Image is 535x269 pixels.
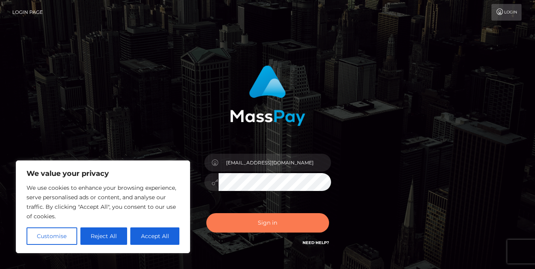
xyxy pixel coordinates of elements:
[27,183,179,221] p: We use cookies to enhance your browsing experience, serve personalised ads or content, and analys...
[219,154,331,172] input: Username...
[80,227,128,245] button: Reject All
[303,240,329,245] a: Need Help?
[12,4,43,21] a: Login Page
[130,227,179,245] button: Accept All
[491,4,522,21] a: Login
[27,227,77,245] button: Customise
[27,169,179,178] p: We value your privacy
[16,160,190,253] div: We value your privacy
[206,213,329,233] button: Sign in
[230,65,305,126] img: MassPay Login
